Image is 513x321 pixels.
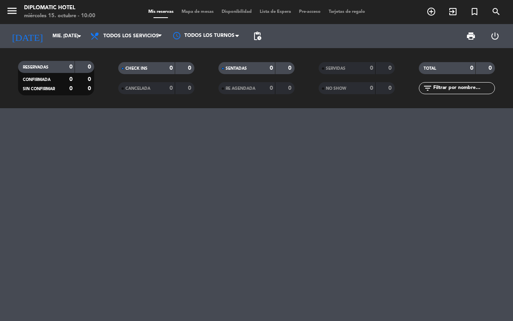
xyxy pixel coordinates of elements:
strong: 0 [188,65,193,71]
i: [DATE] [6,27,48,45]
strong: 0 [88,86,93,91]
i: add_circle_outline [426,7,436,16]
strong: 0 [370,65,373,71]
strong: 0 [288,85,293,91]
div: LOG OUT [483,24,507,48]
span: SERVIDAS [326,67,345,71]
strong: 0 [288,65,293,71]
span: CANCELADA [125,87,150,91]
strong: 0 [170,85,173,91]
strong: 0 [489,65,493,71]
span: Todos los servicios [103,33,159,39]
strong: 0 [88,77,93,82]
strong: 0 [470,65,473,71]
span: Disponibilidad [218,10,256,14]
i: arrow_drop_down [75,31,84,41]
button: menu [6,5,18,20]
strong: 0 [270,65,273,71]
span: RE AGENDADA [226,87,255,91]
strong: 0 [69,86,73,91]
span: CONFIRMADA [23,78,50,82]
div: miércoles 15. octubre - 10:00 [24,12,95,20]
input: Filtrar por nombre... [432,84,495,93]
strong: 0 [270,85,273,91]
strong: 0 [69,64,73,70]
div: Diplomatic Hotel [24,4,95,12]
span: print [466,31,476,41]
i: turned_in_not [470,7,479,16]
i: filter_list [423,83,432,93]
span: Mapa de mesas [178,10,218,14]
span: NO SHOW [326,87,346,91]
strong: 0 [370,85,373,91]
strong: 0 [388,85,393,91]
span: Lista de Espera [256,10,295,14]
span: Tarjetas de regalo [325,10,369,14]
strong: 0 [170,65,173,71]
span: CHECK INS [125,67,147,71]
span: pending_actions [252,31,262,41]
span: TOTAL [424,67,436,71]
strong: 0 [69,77,73,82]
strong: 0 [388,65,393,71]
span: Pre-acceso [295,10,325,14]
strong: 0 [188,85,193,91]
i: menu [6,5,18,17]
i: exit_to_app [448,7,458,16]
span: Mis reservas [144,10,178,14]
i: search [491,7,501,16]
span: SIN CONFIRMAR [23,87,55,91]
i: power_settings_new [490,31,500,41]
strong: 0 [88,64,93,70]
span: RESERVADAS [23,65,48,69]
span: SENTADAS [226,67,247,71]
